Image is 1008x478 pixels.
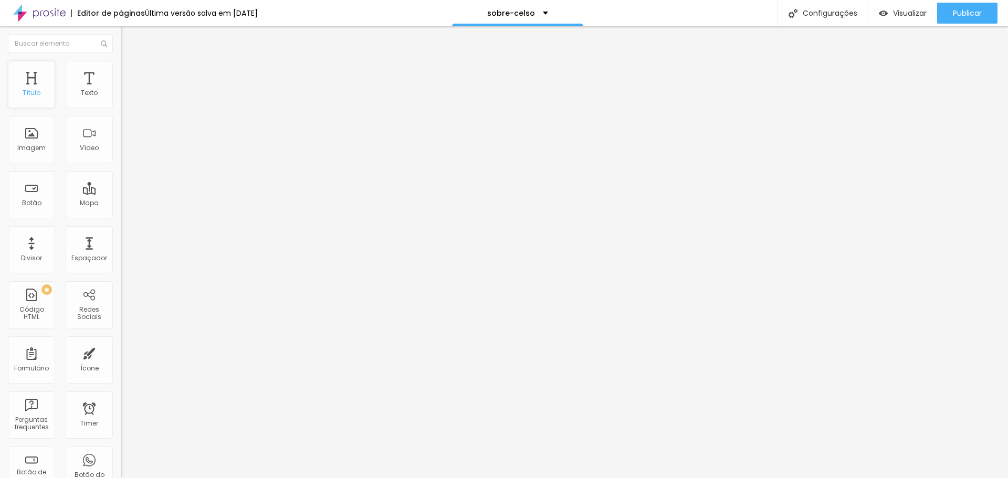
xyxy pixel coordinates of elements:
button: Publicar [937,3,997,24]
div: Timer [80,420,98,427]
div: Formulário [14,365,49,372]
div: Código HTML [10,306,52,321]
div: Mapa [80,199,99,207]
div: Divisor [21,254,42,262]
div: Perguntas frequentes [10,416,52,431]
div: Redes Sociais [68,306,110,321]
iframe: Editor [121,26,1008,478]
div: Última versão salva em [DATE] [145,9,258,17]
div: Editor de páginas [71,9,145,17]
p: sobre-celso [487,9,535,17]
input: Buscar elemento [8,34,113,53]
div: Título [23,89,40,97]
div: Vídeo [80,144,99,152]
img: view-1.svg [879,9,888,18]
span: Publicar [953,9,982,17]
div: Texto [81,89,98,97]
img: Icone [789,9,797,18]
img: Icone [101,40,107,47]
div: Ícone [80,365,99,372]
div: Imagem [17,144,46,152]
span: Visualizar [893,9,927,17]
div: Botão [22,199,41,207]
div: Espaçador [71,254,107,262]
button: Visualizar [868,3,937,24]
